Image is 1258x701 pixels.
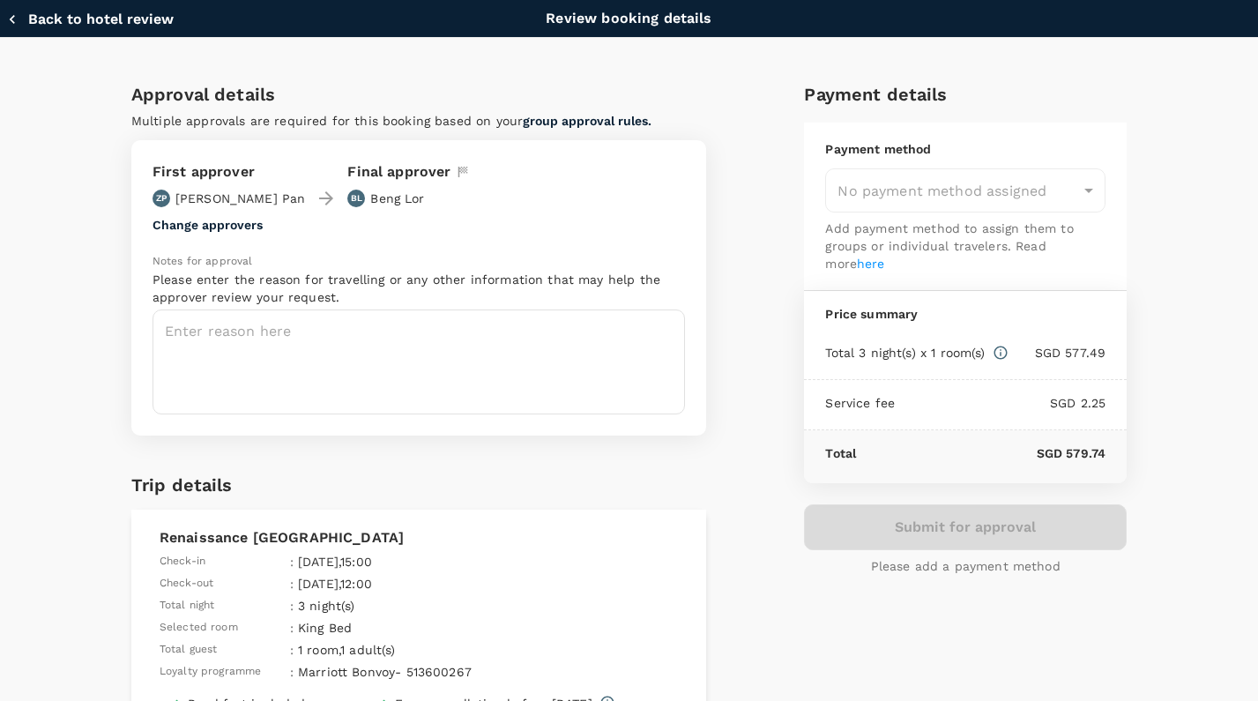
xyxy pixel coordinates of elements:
[160,548,523,681] table: simple table
[546,8,711,29] p: Review booking details
[351,192,362,205] p: BL
[825,444,856,462] p: Total
[290,553,294,570] span: :
[153,218,263,232] button: Change approvers
[856,444,1105,462] p: SGD 579.74
[160,619,238,637] span: Selected room
[131,471,233,499] h6: Trip details
[131,80,706,108] h6: Approval details
[160,663,262,681] span: Loyalty programme
[160,575,213,593] span: Check-out
[298,619,517,637] p: King Bed
[298,641,517,659] p: 1 room , 1 adult(s)
[160,597,215,615] span: Total night
[871,557,1061,575] p: Please add a payment method
[825,344,985,362] p: Total 3 night(s) x 1 room(s)
[160,553,205,570] span: Check-in
[160,641,218,659] span: Total guest
[804,80,1127,108] h6: Payment details
[290,619,294,637] span: :
[523,114,651,128] button: group approval rules.
[825,394,895,412] p: Service fee
[298,663,517,681] p: Marriott Bonvoy - 513600267
[895,394,1105,412] p: SGD 2.25
[1009,344,1106,362] p: SGD 577.49
[290,597,294,615] span: :
[153,253,685,271] p: Notes for approval
[290,641,294,659] span: :
[370,190,424,207] p: Beng Lor
[175,190,306,207] p: [PERSON_NAME] Pan
[156,192,167,205] p: ZP
[290,663,294,681] span: :
[857,257,885,271] a: here
[7,11,174,28] button: Back to hotel review
[347,161,450,183] p: Final approver
[160,527,678,548] p: Renaissance [GEOGRAPHIC_DATA]
[298,597,517,615] p: 3 night(s)
[825,140,1105,158] p: Payment method
[131,112,706,130] p: Multiple approvals are required for this booking based on your
[290,575,294,593] span: :
[825,305,1105,323] p: Price summary
[153,161,306,183] p: First approver
[825,168,1105,213] div: No payment method assigned
[298,553,517,570] p: [DATE] , 15:00
[298,575,517,593] p: [DATE] , 12:00
[825,220,1105,272] p: Add payment method to assign them to groups or individual travelers. Read more
[153,271,685,306] p: Please enter the reason for travelling or any other information that may help the approver review...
